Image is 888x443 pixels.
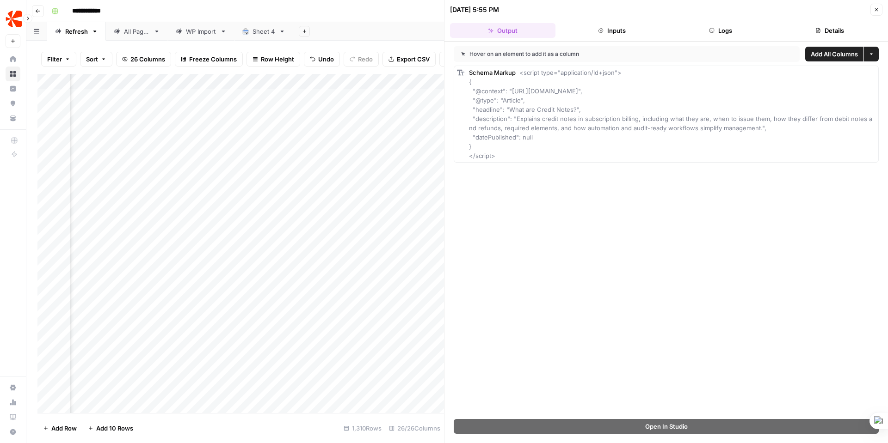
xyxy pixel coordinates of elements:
button: Filter [41,52,76,67]
a: Insights [6,81,20,96]
button: Output [450,23,555,38]
button: Add Row [37,421,82,436]
span: Freeze Columns [189,55,237,64]
span: Schema Markup [469,69,516,76]
span: Export CSV [397,55,430,64]
button: Open In Studio [454,419,879,434]
button: Redo [344,52,379,67]
button: Export CSV [382,52,436,67]
button: Help + Support [6,425,20,439]
span: Redo [358,55,373,64]
span: Add Row [51,424,77,433]
a: Refresh [47,22,106,41]
img: ChargebeeOps Logo [6,11,22,27]
span: Filter [47,55,62,64]
button: Undo [304,52,340,67]
a: WP Import [168,22,234,41]
a: Home [6,52,20,67]
button: Add All Columns [805,47,863,61]
button: Inputs [559,23,665,38]
div: WP Import [186,27,216,36]
button: Workspace: ChargebeeOps [6,7,20,30]
a: Settings [6,380,20,395]
a: Opportunities [6,96,20,111]
button: Freeze Columns [175,52,243,67]
button: Logs [668,23,774,38]
div: [DATE] 5:55 PM [450,5,499,14]
span: Undo [318,55,334,64]
span: Row Height [261,55,294,64]
button: 26 Columns [116,52,171,67]
a: Your Data [6,111,20,126]
span: Sort [86,55,98,64]
a: All Pages [106,22,168,41]
button: Add 10 Rows [82,421,139,436]
button: Details [777,23,882,38]
div: 26/26 Columns [385,421,444,436]
div: Refresh [65,27,88,36]
span: Open In Studio [645,422,688,431]
div: 1,310 Rows [340,421,385,436]
span: Add All Columns [811,49,858,59]
span: 26 Columns [130,55,165,64]
div: Sheet 4 [253,27,275,36]
a: Learning Hub [6,410,20,425]
button: Sort [80,52,112,67]
span: Add 10 Rows [96,424,133,433]
a: Browse [6,67,20,81]
button: Row Height [247,52,300,67]
div: All Pages [124,27,150,36]
a: Usage [6,395,20,410]
a: Sheet 4 [234,22,293,41]
div: Hover on an element to add it as a column [461,50,686,58]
